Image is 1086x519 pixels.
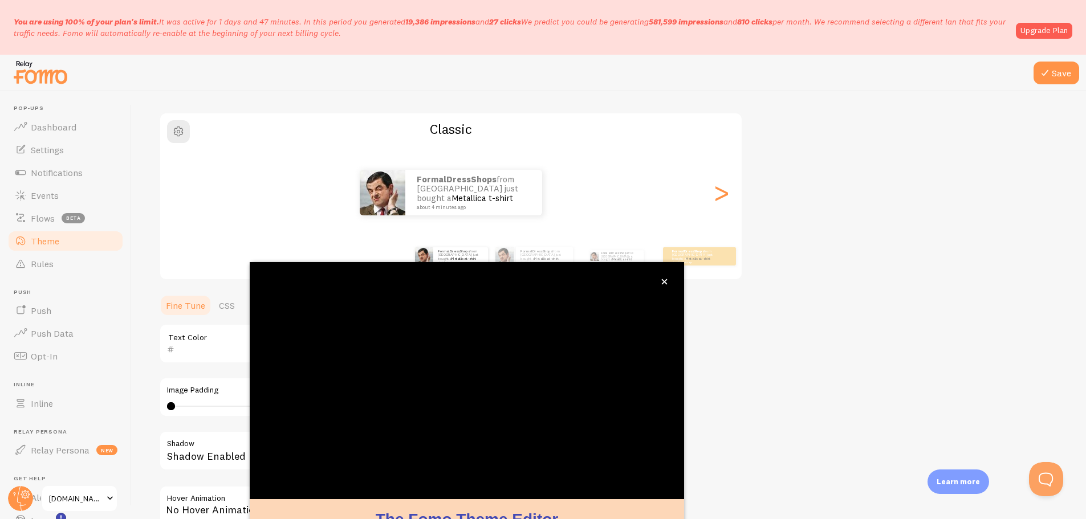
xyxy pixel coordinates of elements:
a: Metallica t-shirt [534,256,559,261]
h2: Classic [160,120,742,138]
span: Push [31,305,51,316]
span: Pop-ups [14,105,124,112]
p: from [GEOGRAPHIC_DATA] just bought a [438,249,483,263]
span: Flows [31,212,55,224]
a: Upgrade Plan [1016,23,1072,39]
a: Metallica t-shirt [612,258,632,261]
div: Shadow Enabled [159,431,501,472]
strong: FormalDressShops [438,249,470,254]
a: Push [7,299,124,322]
strong: FormalDressShops [417,174,497,185]
span: Relay Persona [14,428,124,436]
a: Dashboard [7,116,124,138]
a: Notifications [7,161,124,184]
a: Flows beta [7,207,124,230]
b: 810 clicks [737,17,772,27]
a: Rules [7,252,124,275]
div: Next slide [714,152,728,234]
span: Settings [31,144,64,156]
small: about 4 minutes ago [438,261,482,263]
a: Relay Persona new [7,439,124,461]
button: close, [658,276,670,288]
a: Metallica t-shirt [452,256,476,261]
span: Inline [14,381,124,389]
a: Inline [7,392,124,415]
img: Fomo [360,170,405,215]
span: Push [14,289,124,296]
small: about 4 minutes ago [417,205,527,210]
img: Fomo [495,247,514,265]
p: from [GEOGRAPHIC_DATA] just bought a [417,175,531,210]
span: new [96,445,117,455]
span: Get Help [14,475,124,483]
p: from [GEOGRAPHIC_DATA] just bought a [672,249,718,263]
p: from [GEOGRAPHIC_DATA] just bought a [520,249,568,263]
span: Rules [31,258,54,269]
a: Push Data [7,322,124,345]
b: 19,386 impressions [405,17,475,27]
span: and [405,17,521,27]
div: Learn more [928,469,989,494]
span: Inline [31,398,53,409]
span: Relay Persona [31,444,90,456]
span: and [649,17,772,27]
span: Opt-In [31,350,58,362]
span: Push Data [31,328,74,339]
strong: FormalDressShops [520,249,552,254]
strong: FormalDressShops [601,251,628,255]
span: [DOMAIN_NAME] [49,492,103,505]
a: Metallica t-shirt [686,256,710,261]
label: Image Padding [167,385,493,395]
a: [DOMAIN_NAME] [41,485,118,512]
p: from [GEOGRAPHIC_DATA] just bought a [601,250,639,263]
img: Fomo [589,252,599,261]
a: Events [7,184,124,207]
span: Events [31,190,59,201]
span: Theme [31,235,59,247]
span: Dashboard [31,121,76,133]
iframe: Help Scout Beacon - Open [1029,462,1063,496]
a: Fine Tune [159,294,212,317]
img: fomo-relay-logo-orange.svg [12,58,69,87]
b: 27 clicks [489,17,521,27]
span: You are using 100% of your plan's limit. [14,17,159,27]
strong: FormalDressShops [672,249,704,254]
a: Settings [7,138,124,161]
span: beta [62,213,85,223]
p: It was active for 1 days and 47 minutes. In this period you generated We predict you could be gen... [14,16,1009,39]
a: Metallica t-shirt [452,193,513,203]
b: 581,599 impressions [649,17,723,27]
a: Opt-In [7,345,124,367]
img: Fomo [415,247,433,265]
small: about 4 minutes ago [672,261,717,263]
p: Learn more [937,476,980,487]
a: Theme [7,230,124,252]
small: about 4 minutes ago [520,261,567,263]
span: Notifications [31,167,83,178]
a: CSS [212,294,242,317]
